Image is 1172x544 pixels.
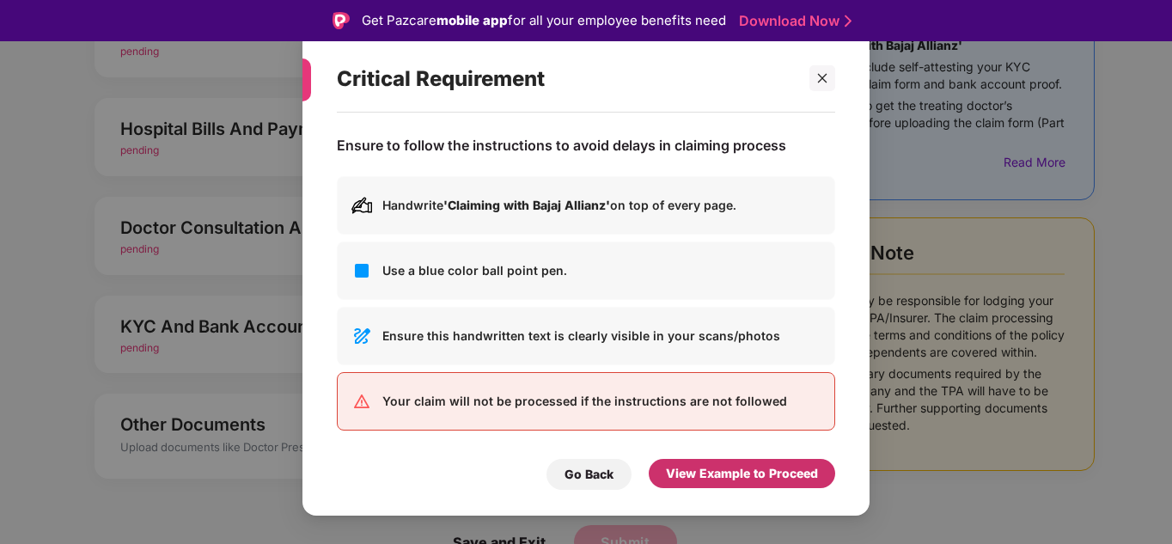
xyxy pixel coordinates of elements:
div: Critical Requirement [337,46,794,113]
img: svg+xml;base64,PHN2ZyB3aWR0aD0iMjQiIGhlaWdodD0iMjQiIHZpZXdCb3g9IjAgMCAyNCAyNCIgZmlsbD0ibm9uZSIgeG... [351,326,372,346]
div: Get Pazcare for all your employee benefits need [362,10,726,31]
div: Go Back [565,465,613,484]
p: Ensure to follow the instructions to avoid delays in claiming process [337,137,786,155]
p: Handwrite on top of every page. [382,196,821,215]
img: svg+xml;base64,PHN2ZyB3aWR0aD0iMjQiIGhlaWdodD0iMjQiIHZpZXdCb3g9IjAgMCAyNCAyNCIgZmlsbD0ibm9uZSIgeG... [351,391,372,412]
strong: mobile app [436,12,508,28]
div: View Example to Proceed [666,464,818,483]
b: 'Claiming with Bajaj Allianz' [443,198,610,212]
p: Ensure this handwritten text is clearly visible in your scans/photos [382,327,821,345]
span: close [816,72,828,84]
img: svg+xml;base64,PHN2ZyB3aWR0aD0iMjAiIGhlaWdodD0iMjAiIHZpZXdCb3g9IjAgMCAyMCAyMCIgZmlsbD0ibm9uZSIgeG... [351,195,372,216]
img: svg+xml;base64,PHN2ZyB3aWR0aD0iMjQiIGhlaWdodD0iMjQiIHZpZXdCb3g9IjAgMCAyNCAyNCIgZmlsbD0ibm9uZSIgeG... [351,260,372,281]
a: Download Now [739,12,846,30]
p: Your claim will not be processed if the instructions are not followed [382,392,821,411]
img: Logo [333,12,350,29]
img: Stroke [845,12,852,30]
p: Use a blue color ball point pen. [382,261,821,280]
